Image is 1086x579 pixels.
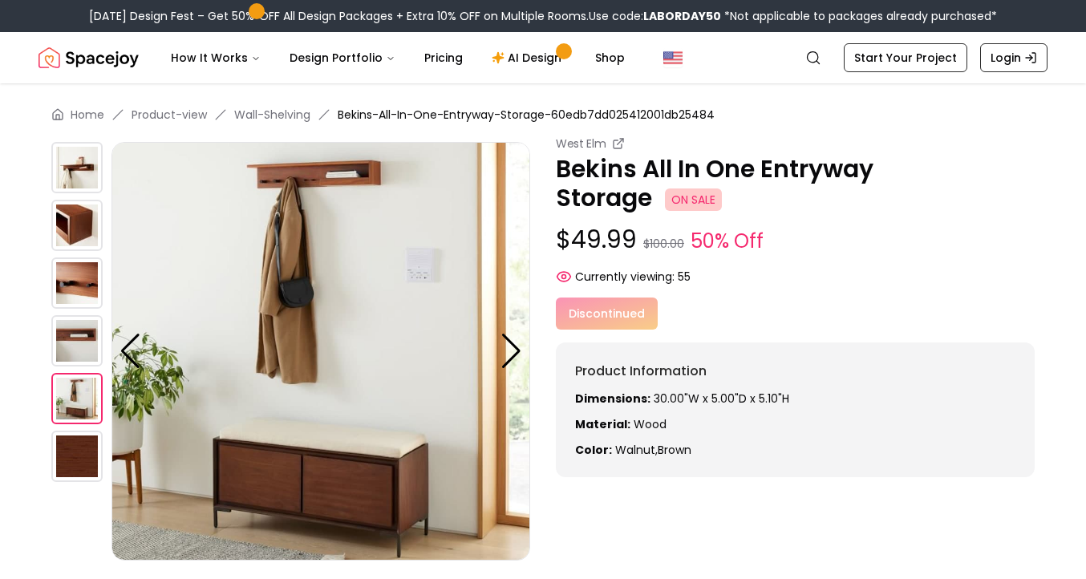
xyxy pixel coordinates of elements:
img: Spacejoy Logo [38,42,139,74]
p: $49.99 [556,225,1035,256]
strong: Color: [575,442,612,458]
img: https://storage.googleapis.com/spacejoy-main/assets/60edb7dd025412001db25484/product_4_hb6ecm97jfl6 [111,142,530,561]
b: LABORDAY50 [643,8,721,24]
span: 55 [678,269,691,285]
span: *Not applicable to packages already purchased* [721,8,997,24]
strong: Dimensions: [575,391,650,407]
a: Start Your Project [844,43,967,72]
img: https://storage.googleapis.com/spacejoy-main/assets/60edb7dd025412001db25484/product_4_hb6ecm97jfl6 [51,373,103,424]
img: United States [663,48,683,67]
strong: Material: [575,416,630,432]
nav: Global [38,32,1048,83]
small: $100.00 [643,236,684,252]
img: https://storage.googleapis.com/spacejoy-main/assets/60edb7dd025412001db25484/product_5_i40b99h4op1i [51,431,103,482]
span: wood [634,416,667,432]
div: [DATE] Design Fest – Get 50% OFF All Design Packages + Extra 10% OFF on Multiple Rooms. [89,8,997,24]
img: https://storage.googleapis.com/spacejoy-main/assets/60edb7dd025412001db25484/product_2_i64fkicb9n5 [51,257,103,309]
a: Shop [582,42,638,74]
p: Bekins All In One Entryway Storage [556,155,1035,213]
nav: breadcrumb [51,107,1035,123]
span: ON SALE [665,188,722,211]
span: Bekins-All-In-One-Entryway-Storage-60edb7dd025412001db25484 [338,107,715,123]
span: brown [658,442,691,458]
p: 30.00"W x 5.00"D x 5.10"H [575,391,1015,407]
span: Use code: [589,8,721,24]
small: West Elm [556,136,606,152]
a: Wall-Shelving [234,107,310,123]
a: Home [71,107,104,123]
a: Pricing [411,42,476,74]
span: Currently viewing: [575,269,675,285]
a: Spacejoy [38,42,139,74]
span: walnut , [615,442,658,458]
nav: Main [158,42,638,74]
h6: Product Information [575,362,1015,381]
button: How It Works [158,42,274,74]
button: Design Portfolio [277,42,408,74]
img: https://storage.googleapis.com/spacejoy-main/assets/60edb7dd025412001db25484/product_5_i40b99h4op1i [530,142,949,561]
a: Login [980,43,1048,72]
small: 50% Off [691,227,764,256]
img: https://storage.googleapis.com/spacejoy-main/assets/60edb7dd025412001db25484/product_1_ee2jl3cbl47 [51,200,103,251]
a: Product-view [132,107,207,123]
img: https://storage.googleapis.com/spacejoy-main/assets/60edb7dd025412001db25484/product_0_5n62nio0fc9i [51,142,103,193]
img: https://storage.googleapis.com/spacejoy-main/assets/60edb7dd025412001db25484/product_3_khh3m600m86 [51,315,103,366]
a: AI Design [479,42,579,74]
